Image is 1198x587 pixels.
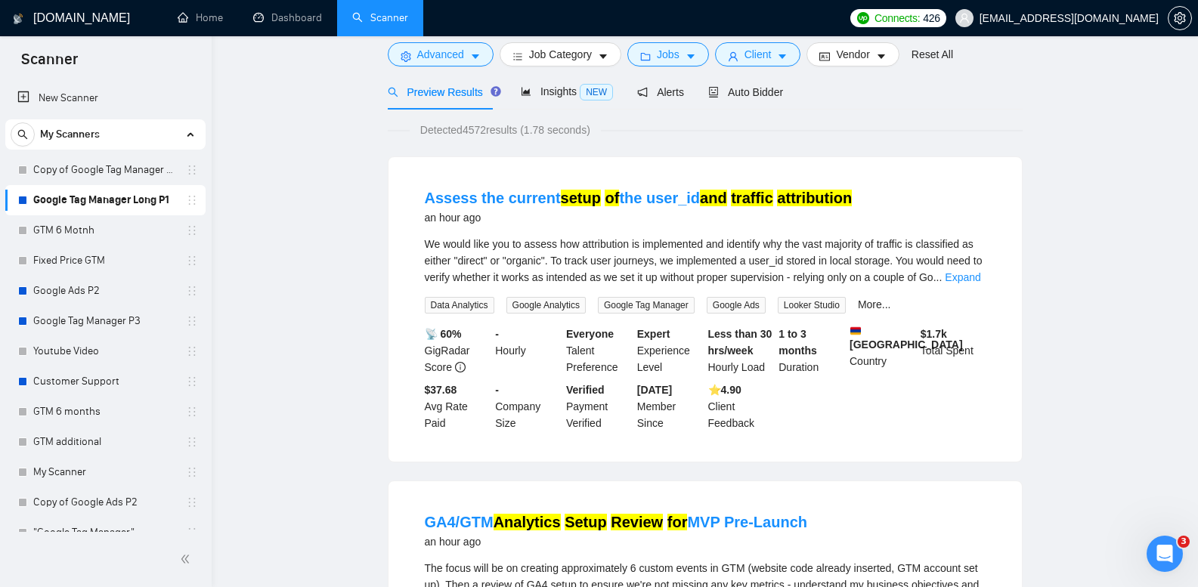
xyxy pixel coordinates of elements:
span: Data Analytics [425,297,494,314]
span: holder [186,527,198,539]
span: caret-down [876,51,887,62]
div: an hour ago [425,533,807,551]
span: Scanner [9,48,90,80]
iframe: Intercom live chat [1147,536,1183,572]
b: - [495,384,499,396]
span: Alerts [637,86,684,98]
a: dashboardDashboard [253,11,322,24]
span: Google Tag Manager [598,297,695,314]
span: holder [186,164,198,176]
span: info-circle [455,362,466,372]
div: Payment Verified [563,382,634,431]
mark: of [605,190,619,206]
button: userClientcaret-down [715,42,801,66]
span: holder [186,406,198,418]
span: holder [186,194,198,206]
span: setting [1169,12,1191,24]
div: Hourly [492,326,563,375]
a: More... [858,298,891,310]
div: Duration [775,326,847,375]
button: barsJob Categorycaret-down [500,42,621,66]
a: "Google Tag Manager" [33,517,177,548]
div: Experience Level [634,326,705,375]
button: setting [1168,6,1192,30]
a: Customer Support [33,366,177,397]
div: GigRadar Score [422,326,493,375]
img: 🇦🇲 [850,326,861,336]
span: Client [744,46,772,63]
span: area-chart [521,86,531,97]
a: GTM 6 Motnh [33,215,177,246]
button: idcardVendorcaret-down [806,42,899,66]
b: 📡 60% [425,328,462,340]
img: logo [13,7,23,31]
span: holder [186,224,198,236]
span: caret-down [686,51,696,62]
b: Expert [637,328,670,340]
span: holder [186,375,198,388]
span: user [728,51,738,62]
div: Hourly Load [705,326,776,375]
a: GA4/GTMAnalytics Setup Review forMVP Pre-Launch [425,514,807,530]
b: Everyone [566,328,614,340]
span: Jobs [657,46,679,63]
span: bars [512,51,523,62]
b: ⭐️ 4.90 [708,384,741,396]
span: robot [708,87,719,97]
span: notification [637,87,648,97]
a: GTM additional [33,427,177,457]
span: Google Ads [707,297,766,314]
span: Advanced [417,46,464,63]
span: user [959,13,970,23]
b: Less than 30 hrs/week [708,328,772,357]
span: holder [186,466,198,478]
a: GTM 6 months [33,397,177,427]
a: searchScanner [352,11,408,24]
span: Preview Results [388,86,497,98]
div: Talent Preference [563,326,634,375]
span: double-left [180,551,195,567]
a: Fixed Price GTM [33,246,177,276]
div: an hour ago [425,209,853,227]
span: idcard [819,51,830,62]
mark: Analytics [494,514,561,530]
a: homeHome [178,11,223,24]
a: New Scanner [17,83,193,113]
span: search [388,87,398,97]
div: Company Size [492,382,563,431]
span: setting [401,51,411,62]
span: We would like you to assess how attribution is implemented and identify why the vast majority of ... [425,238,983,283]
a: Copy of Google Tag Manager Long P1 [33,155,177,185]
span: Insights [521,85,613,97]
button: search [11,122,35,147]
span: caret-down [470,51,481,62]
span: NEW [580,84,613,100]
span: Connects: [875,10,920,26]
b: [GEOGRAPHIC_DATA] [850,326,963,351]
a: Reset All [912,46,953,63]
div: Country [847,326,918,375]
span: Job Category [529,46,592,63]
a: Google Ads P2 [33,276,177,306]
b: $ 1.7k [921,328,947,340]
b: $37.68 [425,384,457,396]
span: caret-down [777,51,788,62]
span: caret-down [598,51,608,62]
span: Google Analytics [506,297,586,314]
a: Google Tag Manager P3 [33,306,177,336]
a: Assess the currentsetup ofthe user_idand traffic attribution [425,190,853,206]
a: Google Tag Manager Long P1 [33,185,177,215]
mark: and [700,190,727,206]
div: We would like you to assess how attribution is implemented and identify why the vast majority of ... [425,236,986,286]
span: 3 [1178,536,1190,548]
span: holder [186,255,198,267]
mark: setup [561,190,601,206]
span: holder [186,285,198,297]
span: Detected 4572 results (1.78 seconds) [410,122,601,138]
span: Vendor [836,46,869,63]
span: holder [186,315,198,327]
span: Looker Studio [778,297,846,314]
mark: traffic [731,190,773,206]
button: settingAdvancedcaret-down [388,42,494,66]
span: My Scanners [40,119,100,150]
